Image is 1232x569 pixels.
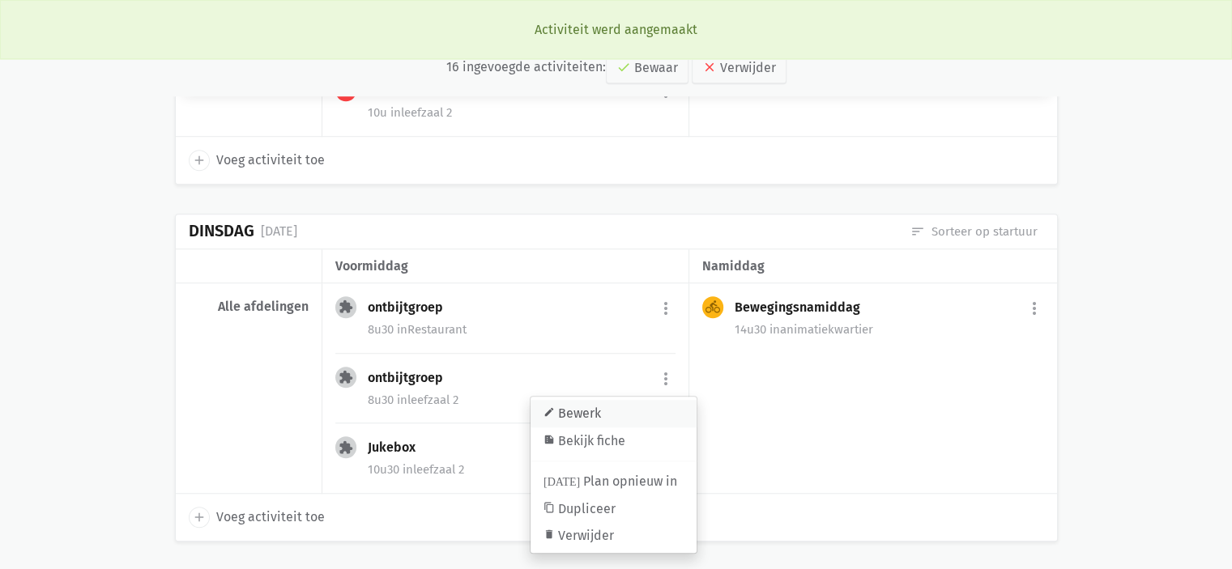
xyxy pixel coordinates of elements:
i: add [192,510,207,524]
span: animatiekwartier [769,322,873,337]
i: add [192,153,207,168]
span: 8u30 [368,322,394,337]
a: Bewerk [531,400,697,427]
div: Jukebox [368,439,428,456]
div: Bewegingsnamiddag [735,299,873,316]
i: extension [339,440,353,455]
i: extension [339,299,353,314]
div: voormiddag [335,256,676,277]
a: add Voeg activiteit toe [189,507,325,528]
span: in [769,322,780,337]
div: ontbijtgroep [368,299,456,316]
span: 10u [368,105,387,120]
button: Verwijder [692,52,787,84]
i: extension [339,370,353,384]
i: clear [702,60,717,74]
span: in [390,105,401,120]
i: content_copy [544,502,555,513]
a: Bekijk fiche [531,427,697,454]
i: delete [544,529,555,540]
div: [DATE] [261,221,297,242]
i: directions_bike [706,299,720,314]
button: Bewaar [606,52,688,84]
span: in [397,322,407,337]
div: namiddag [702,256,1043,277]
a: Verwijder [531,522,697,550]
span: 10u30 [368,462,399,477]
a: Plan opnieuw in [531,468,697,495]
span: Voeg activiteit toe [216,507,325,528]
i: edit [544,406,555,418]
span: in [397,393,407,407]
span: Voeg activiteit toe [216,150,325,171]
a: Dupliceer [531,495,697,523]
i: summarize [544,433,555,444]
span: leefzaal 2 [397,393,458,407]
div: ontbijtgroep [368,370,456,386]
div: 16 ingevoegde activiteiten: [171,45,1062,91]
span: Restaurant [397,322,467,337]
span: Activiteit werd aangemaakt [535,19,697,40]
span: leefzaal 2 [403,462,464,477]
span: 8u30 [368,393,394,407]
i: sort [910,224,925,239]
div: Dinsdag [189,222,254,240]
a: add Voeg activiteit toe [189,150,325,171]
a: Sorteer op startuur [910,223,1038,240]
span: in [403,462,413,477]
i: [DATE] [544,474,580,486]
i: check [616,60,631,74]
span: leefzaal 2 [390,105,452,120]
div: Alle afdelingen [189,299,309,315]
span: 14u30 [735,322,766,337]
